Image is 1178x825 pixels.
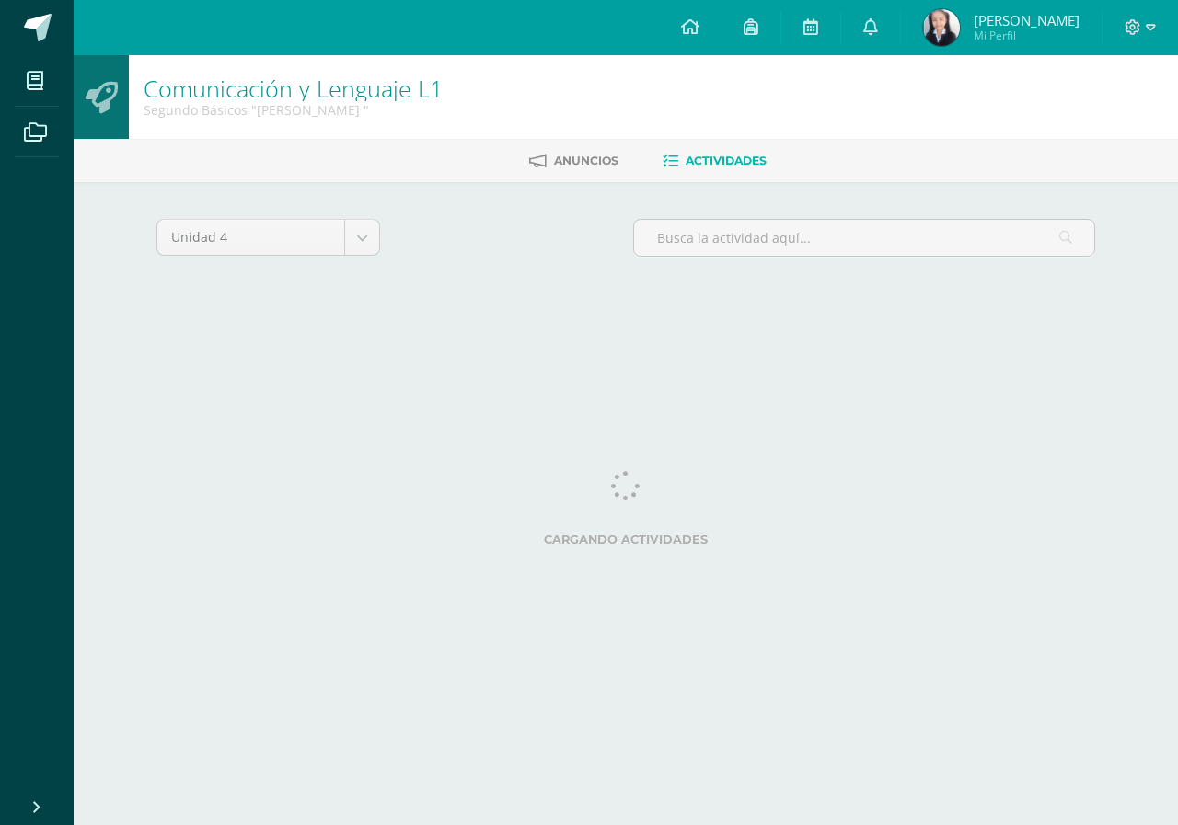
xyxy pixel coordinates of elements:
input: Busca la actividad aquí... [634,220,1094,256]
span: [PERSON_NAME] [974,11,1080,29]
h1: Comunicación y Lenguaje L1 [144,75,443,101]
label: Cargando actividades [156,533,1095,546]
a: Actividades [663,146,767,176]
span: Actividades [686,154,767,167]
a: Anuncios [529,146,618,176]
img: 9b75e2fdae061bafd325c42458c47c53.png [923,9,960,46]
div: Segundo Básicos 'Miguel Angel ' [144,101,443,119]
a: Comunicación y Lenguaje L1 [144,73,443,104]
span: Anuncios [554,154,618,167]
a: Unidad 4 [157,220,379,255]
span: Unidad 4 [171,220,330,255]
span: Mi Perfil [974,28,1080,43]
